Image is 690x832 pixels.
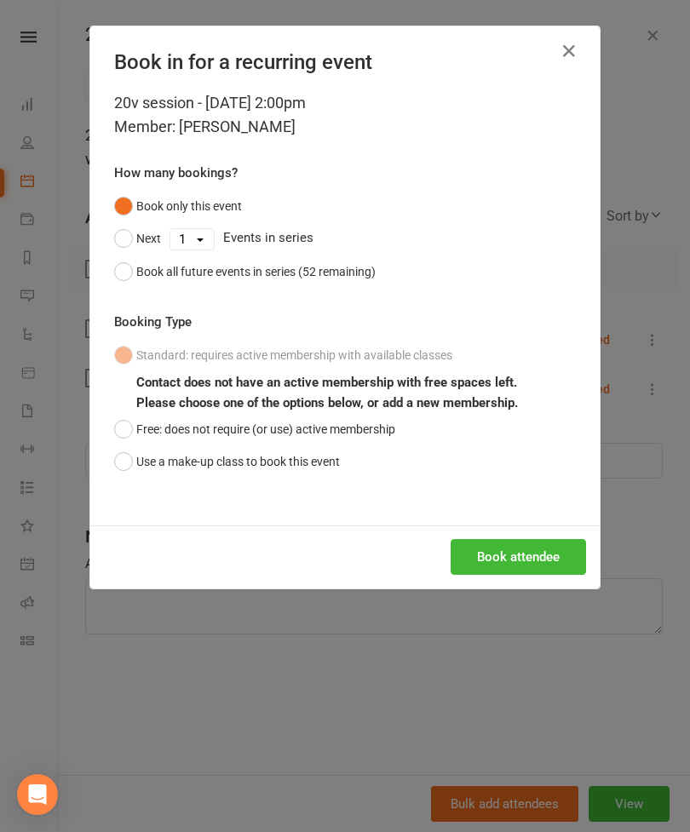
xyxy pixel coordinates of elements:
div: 20v session - [DATE] 2:00pm Member: [PERSON_NAME] [114,91,576,139]
h4: Book in for a recurring event [114,50,576,74]
label: How many bookings? [114,163,238,183]
button: Book only this event [114,190,242,222]
button: Close [555,37,583,65]
b: Contact does not have an active membership with free spaces left. [136,375,517,390]
button: Next [114,222,161,255]
div: Open Intercom Messenger [17,774,58,815]
button: Book attendee [451,539,586,575]
button: Use a make-up class to book this event [114,445,340,478]
button: Free: does not require (or use) active membership [114,413,395,445]
button: Book all future events in series (52 remaining) [114,255,376,288]
div: Events in series [114,222,576,255]
b: Please choose one of the options below, or add a new membership. [136,395,518,410]
div: Book all future events in series (52 remaining) [136,262,376,281]
label: Booking Type [114,312,192,332]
